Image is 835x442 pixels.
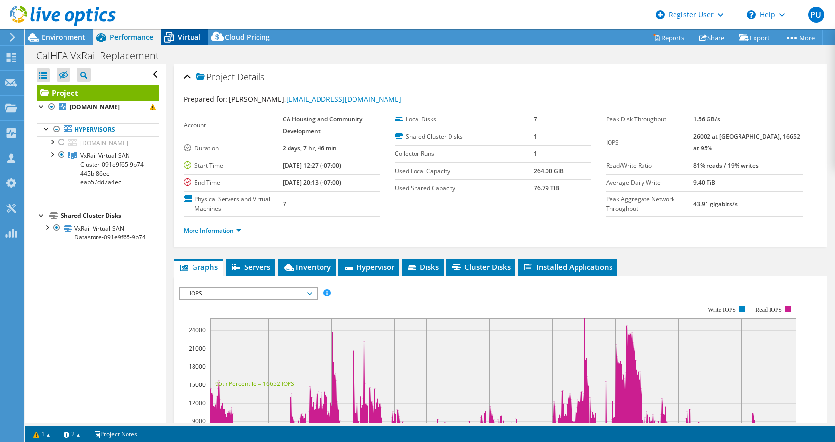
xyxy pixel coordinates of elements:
[185,288,311,299] span: IOPS
[184,226,241,235] a: More Information
[606,138,693,147] label: IOPS
[57,428,87,440] a: 2
[37,123,159,136] a: Hypervisors
[777,30,823,45] a: More
[645,30,692,45] a: Reports
[184,144,283,153] label: Duration
[87,428,144,440] a: Project Notes
[179,262,218,272] span: Graphs
[692,30,732,45] a: Share
[189,362,206,371] text: 18000
[37,101,159,114] a: [DOMAIN_NAME]
[534,115,537,123] b: 7
[184,194,283,214] label: Physical Servers and Virtual Machines
[189,381,206,389] text: 15000
[110,32,153,42] span: Performance
[184,120,283,130] label: Account
[606,115,693,124] label: Peak Disk Throughput
[523,262,612,272] span: Installed Applications
[343,262,394,272] span: Hypervisor
[37,222,159,243] a: VxRail-Virtual-SAN-Datastore-091e9f65-9b74
[229,94,401,104] span: [PERSON_NAME],
[693,115,720,123] b: 1.56 GB/s
[184,178,283,188] label: End Time
[42,32,85,42] span: Environment
[534,132,537,141] b: 1
[215,380,294,388] text: 95th Percentile = 16652 IOPS
[61,210,159,222] div: Shared Cluster Disks
[747,10,756,19] svg: \n
[225,32,270,42] span: Cloud Pricing
[283,178,341,187] b: [DATE] 20:13 (-07:00)
[80,151,146,186] span: VxRail-Virtual-SAN-Cluster-091e9f65-9b74-445b-86ec-eab57dd7a4ec
[237,71,264,83] span: Details
[693,200,738,208] b: 43.91 gigabits/s
[606,161,693,171] label: Read/Write Ratio
[283,161,341,170] b: [DATE] 12:27 (-07:00)
[189,399,206,407] text: 12000
[283,262,331,272] span: Inventory
[231,262,270,272] span: Servers
[70,103,120,111] b: [DOMAIN_NAME]
[708,306,736,313] text: Write IOPS
[283,144,337,152] b: 2 days, 7 hr, 46 min
[196,72,235,82] span: Project
[808,7,824,23] span: PU
[693,161,759,170] b: 81% reads / 19% writes
[283,115,362,135] b: CA Housing and Community Development
[189,344,206,353] text: 21000
[286,94,401,104] a: [EMAIL_ADDRESS][DOMAIN_NAME]
[755,306,782,313] text: Read IOPS
[80,139,128,147] span: [DOMAIN_NAME]
[606,194,693,214] label: Peak Aggregate Network Throughput
[189,326,206,334] text: 24000
[693,132,800,152] b: 26002 at [GEOGRAPHIC_DATA], 16652 at 95%
[27,428,57,440] a: 1
[407,262,439,272] span: Disks
[534,149,537,158] b: 1
[395,115,534,124] label: Local Disks
[693,178,715,187] b: 9.40 TiB
[395,132,534,142] label: Shared Cluster Disks
[283,200,286,208] b: 7
[395,166,534,176] label: Used Local Capacity
[534,167,564,175] b: 264.00 GiB
[395,149,534,159] label: Collector Runs
[184,94,227,104] label: Prepared for:
[37,136,159,149] a: [DOMAIN_NAME]
[192,417,206,425] text: 9000
[178,32,200,42] span: Virtual
[395,183,534,193] label: Used Shared Capacity
[451,262,511,272] span: Cluster Disks
[37,85,159,101] a: Project
[534,184,559,192] b: 76.79 TiB
[606,178,693,188] label: Average Daily Write
[37,149,159,188] a: VxRail-Virtual-SAN-Cluster-091e9f65-9b74-445b-86ec-eab57dd7a4ec
[732,30,777,45] a: Export
[32,50,174,61] h1: CalHFA VxRail Replacement
[184,161,283,171] label: Start Time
